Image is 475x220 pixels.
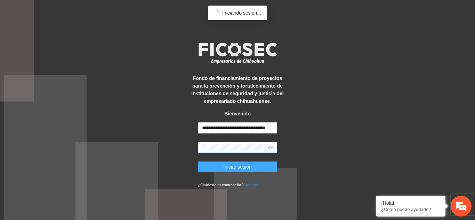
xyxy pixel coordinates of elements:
[194,40,281,66] img: logo
[222,10,261,16] span: Iniciando sesión...
[224,111,250,116] strong: Bienvenido
[268,145,273,150] span: eye
[243,183,260,187] a: Click aqui
[381,207,440,212] p: ¿Cómo puedo ayudarte?
[198,161,277,172] button: Iniciar sesión
[213,10,220,16] span: loading
[223,163,252,171] span: Iniciar sesión
[191,75,283,104] strong: Fondo de financiamiento de proyectos para la prevención y fortalecimiento de instituciones de seg...
[198,183,260,187] small: ¿Olvidaste tu contraseña?
[381,200,440,206] div: ¡Hola!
